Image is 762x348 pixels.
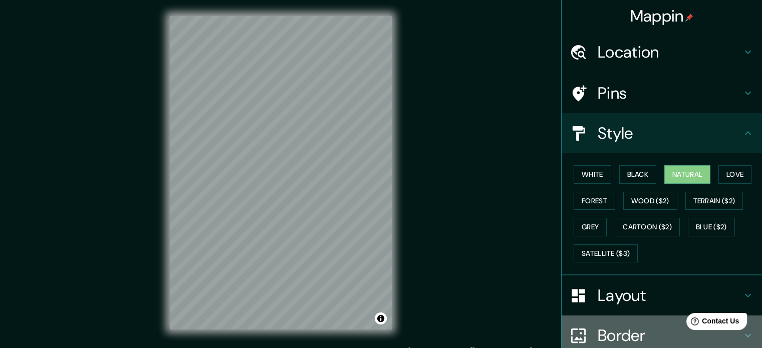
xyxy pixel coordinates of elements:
button: Wood ($2) [623,192,677,210]
button: Toggle attribution [375,312,387,324]
h4: Layout [598,285,742,305]
button: Blue ($2) [688,218,735,236]
button: Cartoon ($2) [615,218,680,236]
button: Natural [664,165,710,184]
div: Layout [562,275,762,315]
h4: Location [598,42,742,62]
button: White [574,165,611,184]
h4: Style [598,123,742,143]
button: Grey [574,218,607,236]
div: Location [562,32,762,72]
button: Satellite ($3) [574,244,638,263]
button: Forest [574,192,615,210]
h4: Mappin [630,6,694,26]
div: Style [562,113,762,153]
button: Black [619,165,657,184]
canvas: Map [170,16,392,329]
img: pin-icon.png [685,14,693,22]
div: Pins [562,73,762,113]
button: Love [718,165,751,184]
h4: Pins [598,83,742,103]
iframe: Help widget launcher [673,309,751,337]
button: Terrain ($2) [685,192,743,210]
h4: Border [598,325,742,345]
